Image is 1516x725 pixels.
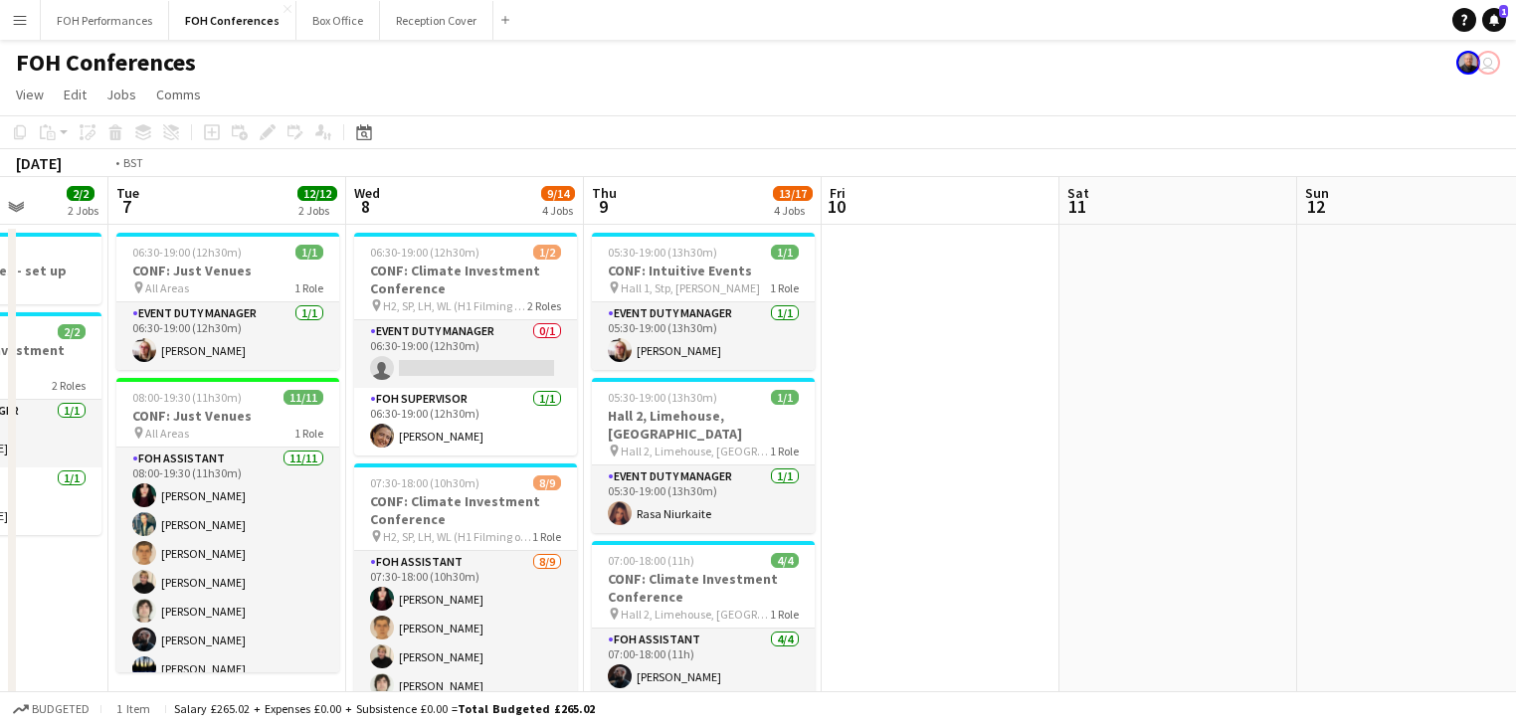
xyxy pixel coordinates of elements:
span: Edit [64,86,87,103]
a: Comms [148,82,209,107]
button: Box Office [296,1,380,40]
span: 1 item [109,701,157,716]
span: Budgeted [32,702,90,716]
span: Total Budgeted £265.02 [458,701,595,716]
app-user-avatar: Visitor Services [1476,51,1500,75]
h1: FOH Conferences [16,48,196,78]
button: Budgeted [10,698,93,720]
app-user-avatar: PERM Chris Nye [1456,51,1480,75]
div: [DATE] [16,153,62,173]
span: 1 [1499,5,1508,18]
button: FOH Performances [41,1,169,40]
div: BST [123,155,143,170]
span: View [16,86,44,103]
a: Jobs [98,82,144,107]
a: 1 [1482,8,1506,32]
button: Reception Cover [380,1,493,40]
div: Salary £265.02 + Expenses £0.00 + Subsistence £0.00 = [174,701,595,716]
span: Jobs [106,86,136,103]
a: Edit [56,82,95,107]
a: View [8,82,52,107]
span: Comms [156,86,201,103]
button: FOH Conferences [169,1,296,40]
